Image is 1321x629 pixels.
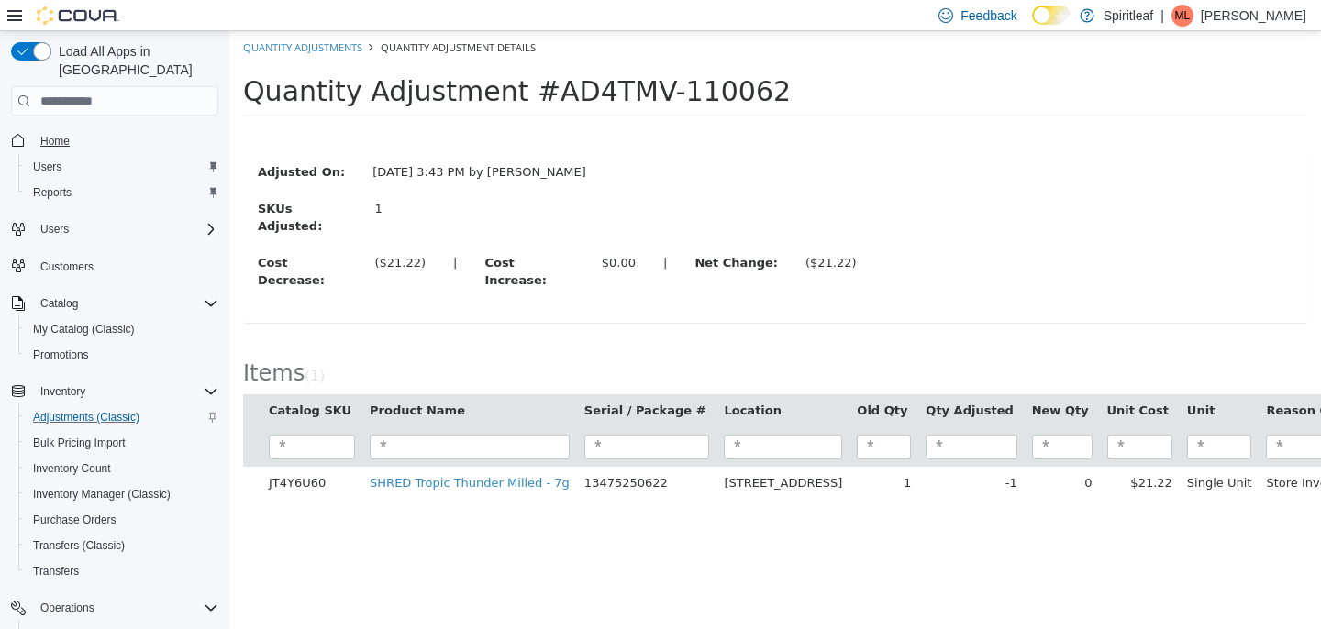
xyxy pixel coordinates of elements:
small: ( ) [75,337,95,353]
button: Users [33,218,76,240]
button: Inventory [33,381,93,403]
span: Inventory [40,384,85,399]
span: Quantity Adjustment Details [151,9,306,23]
span: [STREET_ADDRESS] [494,445,613,458]
td: Store Inventory Audit [1029,436,1171,469]
label: SKUs Adjusted: [15,169,131,204]
span: Bulk Pricing Import [33,436,126,450]
label: Cost Decrease: [15,223,131,259]
span: Inventory Manager (Classic) [33,487,171,502]
button: Unit Cost [878,370,943,389]
td: $21.22 [871,436,950,469]
td: 1 [620,436,689,469]
span: Transfers (Classic) [26,535,218,557]
button: Operations [33,597,102,619]
button: Adjustments (Classic) [18,404,226,430]
button: Catalog [33,292,85,314]
p: [PERSON_NAME] [1201,5,1306,27]
label: Net Change: [451,223,562,241]
span: Adjustments (Classic) [26,406,218,428]
button: Promotions [18,342,226,368]
span: Purchase Orders [33,513,117,527]
button: Customers [4,253,226,280]
span: Promotions [26,344,218,366]
span: Transfers (Classic) [33,538,125,553]
img: Cova [37,6,119,25]
td: -1 [689,436,794,469]
label: Adjusted On: [15,132,129,150]
button: Bulk Pricing Import [18,430,226,456]
button: Catalog SKU [39,370,126,389]
a: Quantity Adjustments [14,9,133,23]
span: ML [1175,5,1191,27]
span: Feedback [960,6,1016,25]
span: Users [40,222,69,237]
button: Product Name [140,370,239,389]
a: Promotions [26,344,96,366]
button: Location [494,370,555,389]
span: Catalog [40,296,78,311]
button: Serial / Package # [355,370,481,389]
span: Purchase Orders [26,509,218,531]
div: 1 [145,169,294,187]
span: My Catalog (Classic) [33,322,135,337]
div: [DATE] 3:43 PM by [PERSON_NAME] [129,132,371,150]
span: Items [14,329,75,355]
a: Inventory Count [26,458,118,480]
button: Reports [18,180,226,205]
a: Customers [33,256,101,278]
a: Inventory Manager (Classic) [26,483,178,505]
td: 0 [795,436,871,469]
span: Inventory Count [26,458,218,480]
span: Home [33,128,218,151]
button: New Qty [803,370,863,389]
td: Single Unit [950,436,1030,469]
a: Users [26,156,69,178]
span: Users [26,156,218,178]
button: Transfers [18,558,226,584]
p: Spiritleaf [1104,5,1153,27]
span: Users [33,218,218,240]
button: Operations [4,595,226,621]
button: Old Qty [627,370,682,389]
span: Quantity Adjustment #AD4TMV-110062 [14,44,561,76]
div: ($21.22) [576,223,627,241]
td: 13475250622 [348,436,488,469]
input: Dark Mode [1032,6,1071,25]
span: Reports [26,182,218,204]
button: My Catalog (Classic) [18,316,226,342]
button: Catalog [4,291,226,316]
span: Home [40,134,70,149]
span: Inventory [33,381,218,403]
button: Users [18,154,226,180]
span: Operations [33,597,218,619]
span: Dark Mode [1032,25,1033,26]
a: Transfers [26,560,86,582]
span: Users [33,160,61,174]
button: Inventory [4,379,226,404]
a: Reports [26,182,79,204]
span: Inventory Count [33,461,111,476]
span: Reports [33,185,72,200]
span: Load All Apps in [GEOGRAPHIC_DATA] [51,42,218,79]
td: JT4Y6U60 [32,436,133,469]
label: | [210,223,241,241]
div: ($21.22) [145,223,196,241]
a: SHRED Tropic Thunder Milled - 7g [140,445,340,458]
a: Home [33,130,77,152]
button: Reason Code [1037,370,1127,389]
span: Transfers [33,564,79,579]
button: Purchase Orders [18,507,226,533]
span: Adjustments (Classic) [33,410,139,425]
button: Inventory Count [18,456,226,481]
span: Customers [33,255,218,278]
span: 1 [81,337,90,353]
span: Operations [40,601,94,615]
span: Catalog [33,292,218,314]
button: Transfers (Classic) [18,533,226,558]
a: Purchase Orders [26,509,124,531]
a: Bulk Pricing Import [26,432,133,454]
span: Promotions [33,348,89,362]
span: Inventory Manager (Classic) [26,483,218,505]
button: Home [4,127,226,153]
